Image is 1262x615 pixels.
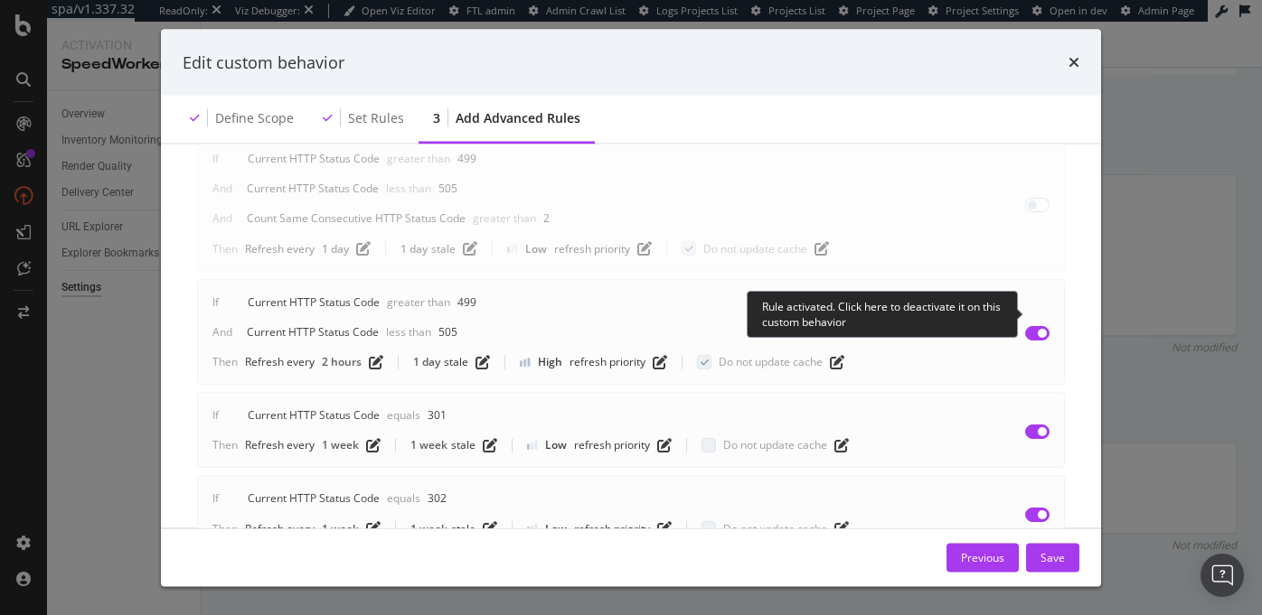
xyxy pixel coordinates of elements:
[212,491,219,507] div: If
[1026,543,1079,572] button: Save
[212,408,219,424] div: If
[212,294,219,310] div: If
[574,438,650,453] div: refresh priority
[545,438,567,453] div: Low
[483,438,497,452] div: pen-to-square
[245,521,315,536] div: Refresh every
[538,355,562,370] div: High
[1201,554,1244,597] div: Open Intercom Messenger
[451,438,476,453] div: stale
[520,358,531,367] img: cRr4yx4cyByr8BeLxltRlzBPIAAAAAElFTkSuQmCC
[543,211,550,227] div: 2
[212,438,238,453] div: Then
[431,241,456,256] div: stale
[322,521,359,536] div: 1 week
[247,324,379,340] div: Current HTTP Status Code
[703,241,807,256] span: Do not update cache
[456,109,580,127] div: Add advanced rules
[961,549,1004,564] div: Previous
[387,491,420,507] div: Equals
[322,355,362,370] div: 2 hours
[554,241,630,256] div: refresh priority
[428,408,447,424] div: 301
[723,438,827,453] span: Do not update cache
[212,182,232,197] div: And
[657,522,672,536] div: pen-to-square
[946,543,1019,572] button: Previous
[451,521,476,536] div: stale
[762,299,1003,330] div: Rule activated. Click here to deactivate it on this custom behavior
[387,294,450,310] div: Greater than
[483,522,497,536] div: pen-to-square
[212,211,232,227] div: And
[212,152,219,167] div: If
[428,491,447,507] div: 302
[527,525,538,534] img: Yo1DZTjnOBfEZTkXj00cav03WZSR3qnEnDcAAAAASUVORK5CYII=
[507,245,518,254] img: Yo1DZTjnOBfEZTkXj00cav03WZSR3qnEnDcAAAAASUVORK5CYII=
[410,521,447,536] div: 1 week
[212,241,238,256] div: Then
[247,182,379,197] div: Current HTTP Status Code
[348,109,404,127] div: Set rules
[574,521,650,536] div: refresh priority
[433,109,440,127] div: 3
[1041,549,1065,564] div: Save
[387,408,420,424] div: Equals
[248,408,380,424] div: Current HTTP Status Code
[247,211,466,227] div: Count Same Consecutive HTTP Status Code
[653,355,667,369] div: pen-to-square
[476,355,490,369] div: pen-to-square
[527,441,538,450] img: Yo1DZTjnOBfEZTkXj00cav03WZSR3qnEnDcAAAAASUVORK5CYII=
[386,324,431,340] div: Less than
[413,355,440,370] div: 1 day
[366,438,381,452] div: pen-to-square
[386,182,431,197] div: Less than
[212,355,238,370] div: Then
[248,294,380,310] div: Current HTTP Status Code
[438,324,457,340] div: 505
[245,241,315,256] div: Refresh every
[834,522,849,536] div: pen-to-square
[215,109,294,127] div: Define scope
[719,355,823,370] span: Do not update cache
[473,211,536,227] div: Greater than
[637,242,652,256] div: pen-to-square
[545,521,567,536] div: Low
[457,294,476,310] div: 499
[525,241,547,256] div: Low
[457,152,476,167] div: 499
[463,242,477,256] div: pen-to-square
[366,522,381,536] div: pen-to-square
[369,355,383,369] div: pen-to-square
[356,242,371,256] div: pen-to-square
[248,491,380,507] div: Current HTTP Status Code
[245,438,315,453] div: Refresh every
[212,521,238,536] div: Then
[570,355,645,370] div: refresh priority
[400,241,428,256] div: 1 day
[834,438,849,452] div: pen-to-square
[438,182,457,197] div: 505
[248,152,380,167] div: Current HTTP Status Code
[723,521,827,536] span: Do not update cache
[410,438,447,453] div: 1 week
[245,355,315,370] div: Refresh every
[161,29,1101,586] div: modal
[183,51,344,74] div: Edit custom behavior
[657,438,672,452] div: pen-to-square
[212,324,232,340] div: And
[444,355,468,370] div: stale
[322,241,349,256] div: 1 day
[815,242,829,256] div: pen-to-square
[830,355,844,369] div: pen-to-square
[1069,51,1079,74] div: times
[387,152,450,167] div: Greater than
[322,438,359,453] div: 1 week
